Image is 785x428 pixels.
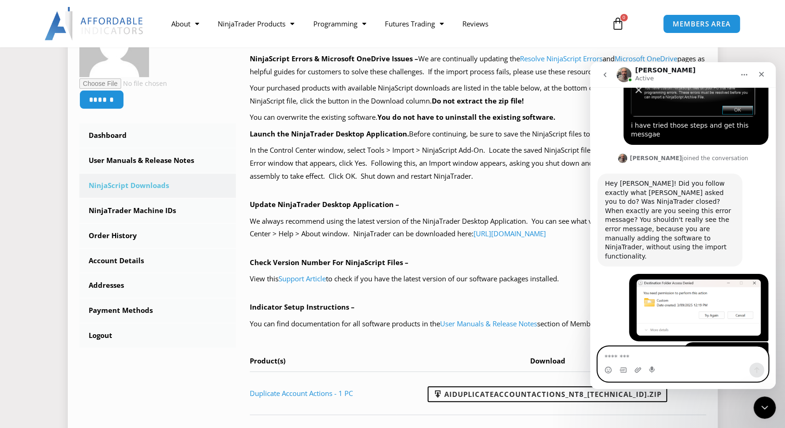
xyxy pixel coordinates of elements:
a: Support Article [279,274,326,283]
iframe: Intercom live chat [753,396,776,419]
b: Update NinjaTrader Desktop Application – [250,200,399,209]
a: Resolve NinjaScript Errors [520,54,603,63]
a: User Manuals & Release Notes [79,149,236,173]
a: Futures Trading [375,13,453,34]
img: LogoAI | Affordable Indicators – NinjaTrader [45,7,144,40]
b: Check Version Number For NinjaScript Files – [250,258,409,267]
a: About [162,13,208,34]
a: Programming [304,13,375,34]
a: Logout [79,324,236,348]
a: NinjaTrader Products [208,13,304,34]
a: Reviews [453,13,497,34]
a: Payment Methods [79,298,236,323]
a: Dashboard [79,123,236,148]
nav: Menu [162,13,600,34]
a: AIDuplicateAccountActions_NT8_[TECHNICAL_ID].zip [428,386,667,402]
p: Before continuing, be sure to save the NinjaScript files to your computer. [250,128,706,141]
span: MEMBERS AREA [673,20,731,27]
p: We always recommend using the latest version of the NinjaTrader Desktop Application. You can see ... [250,215,706,241]
p: Your purchased products with available NinjaScript downloads are listed in the table below, at th... [250,82,706,108]
a: MEMBERS AREA [663,14,740,33]
a: Duplicate Account Actions - 1 PC [250,389,353,398]
p: We are continually updating the and pages as helpful guides for customers to solve these challeng... [250,52,706,78]
a: User Manuals & Release Notes [440,319,537,328]
a: Addresses [79,273,236,298]
b: You do not have to uninstall the existing software. [377,112,555,122]
iframe: Intercom live chat [590,62,776,389]
p: In the Control Center window, select Tools > Import > NinjaScript Add-On. Locate the saved NinjaS... [250,144,706,183]
a: Account Details [79,249,236,273]
a: NinjaTrader Machine IDs [79,199,236,223]
a: Microsoft OneDrive [615,54,677,63]
b: Launch the NinjaTrader Desktop Application. [250,129,409,138]
b: NinjaScript Errors & Microsoft OneDrive Issues – [250,54,418,63]
a: 0 [597,10,638,37]
p: You can overwrite the existing software. [250,111,706,124]
a: [URL][DOMAIN_NAME] [474,229,546,238]
a: NinjaScript Downloads [79,174,236,198]
a: Order History [79,224,236,248]
span: Download [530,356,565,365]
nav: Account pages [79,123,236,348]
span: 0 [620,14,628,21]
p: View this to check if you have the latest version of our software packages installed. [250,272,706,285]
span: Product(s) [250,356,285,365]
p: You can find documentation for all software products in the section of Members Area. [250,318,706,331]
b: Do not extract the zip file! [432,96,524,105]
b: Indicator Setup Instructions – [250,302,355,311]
